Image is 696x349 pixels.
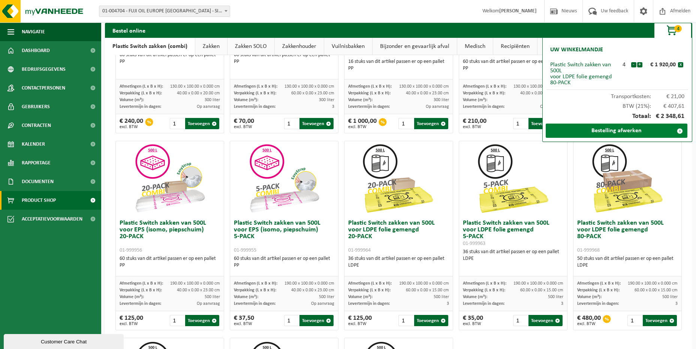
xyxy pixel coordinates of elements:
[463,315,483,326] div: € 35,00
[228,38,274,55] a: Zakken SOLO
[120,220,220,254] h3: Plastic Switch zakken van 500L voor EPS (isomo, piepschuim) 20-PACK
[291,288,334,292] span: 40.00 x 0.00 x 23.00 cm
[537,38,572,55] a: Bigbags
[550,62,617,86] div: Plastic Switch zakken van 500L voor LDPE folie gemengd 80-PACK
[311,301,334,306] span: Op aanvraag
[348,91,391,95] span: Verpakking (L x B x H):
[513,84,563,89] span: 130.00 x 100.00 x 0.000 cm
[520,91,563,95] span: 40.00 x 0.00 x 23.00 cm
[627,315,642,326] input: 1
[120,295,144,299] span: Volume (m³):
[299,118,334,129] button: Toevoegen
[577,315,601,326] div: € 480,00
[348,255,449,269] div: 36 stuks van dit artikel passen er op een pallet
[120,84,163,89] span: Afmetingen (L x B x H):
[120,315,143,326] div: € 125,00
[120,104,161,109] span: Levertermijn in dagen:
[463,322,483,326] span: excl. BTW
[463,249,563,262] div: 36 stuks van dit artikel passen er op een pallet
[170,281,220,286] span: 190.00 x 100.00 x 0.000 cm
[205,98,220,102] span: 300 liter
[120,281,163,286] span: Afmetingen (L x B x H):
[399,281,449,286] span: 190.00 x 100.00 x 0.000 cm
[414,118,448,129] button: Toevoegen
[348,118,377,129] div: € 1 000,00
[540,104,563,109] span: Op aanvraag
[22,41,50,60] span: Dashboard
[22,60,66,79] span: Bedrijfsgegevens
[234,58,334,65] div: PP
[463,118,486,129] div: € 210,00
[406,91,449,95] span: 40.00 x 0.00 x 23.00 cm
[577,255,678,269] div: 50 stuks van dit artikel passen er op een pallet
[577,301,619,306] span: Levertermijn in dagen:
[628,281,678,286] span: 190.00 x 100.00 x 0.000 cm
[348,65,449,72] div: PP
[548,295,563,299] span: 500 liter
[463,125,486,129] span: excl. BTW
[234,295,258,299] span: Volume (m³):
[463,104,504,109] span: Levertermijn in dagen:
[463,220,563,247] h3: Plastic Switch zakken van 500L voor LDPE folie gemengd 5-PACK
[234,84,277,89] span: Afmetingen (L x B x H):
[361,141,436,216] img: 01-999964
[120,52,220,65] div: 60 stuks van dit artikel passen er op een pallet
[651,113,685,120] span: € 2 348,61
[637,62,642,67] button: +
[22,191,56,210] span: Product Shop
[348,84,392,89] span: Afmetingen (L x B x H):
[197,301,220,306] span: Op aanvraag
[348,322,372,326] span: excl. BTW
[674,25,682,32] span: 4
[463,295,487,299] span: Volume (m³):
[120,262,220,269] div: PP
[99,6,230,16] span: 01-004704 - FUJI OIL EUROPE NV - SINT-KRUIS-WINKEL
[463,84,506,89] span: Afmetingen (L x B x H):
[284,118,299,129] input: 1
[675,301,678,306] span: 3
[651,94,685,100] span: € 21,00
[22,154,51,172] span: Rapportage
[234,262,334,269] div: PP
[234,118,254,129] div: € 70,00
[177,91,220,95] span: 40.00 x 0.00 x 20.00 cm
[332,104,334,109] span: 3
[120,118,143,129] div: € 240,00
[22,22,45,41] span: Navigatie
[291,91,334,95] span: 60.00 x 0.00 x 23.00 cm
[185,118,219,129] button: Toevoegen
[177,288,220,292] span: 40.00 x 0.00 x 23.00 cm
[406,288,449,292] span: 60.00 x 0.00 x 15.00 cm
[4,333,125,349] iframe: chat widget
[348,295,373,299] span: Volume (m³):
[463,91,505,95] span: Verpakking (L x B x H):
[546,109,688,124] div: Totaal:
[284,281,334,286] span: 190.00 x 100.00 x 0.000 cm
[513,281,563,286] span: 190.00 x 100.00 x 0.000 cm
[631,62,636,67] button: -
[247,141,322,216] img: 01-999955
[414,315,448,326] button: Toevoegen
[22,79,65,97] span: Contactpersonen
[234,301,275,306] span: Levertermijn in dagen:
[234,248,256,253] span: 01-999955
[447,301,449,306] span: 3
[577,322,601,326] span: excl. BTW
[678,62,683,67] button: x
[644,62,678,68] div: € 1 920,00
[463,65,563,72] div: PP
[348,281,392,286] span: Afmetingen (L x B x H):
[348,315,372,326] div: € 125,00
[577,248,600,253] span: 01-999968
[234,125,254,129] span: excl. BTW
[185,315,219,326] button: Toevoegen
[348,288,391,292] span: Verpakking (L x B x H):
[120,58,220,65] div: PP
[234,91,276,95] span: Verpakking (L x B x H):
[348,104,390,109] span: Levertermijn in dagen:
[22,172,54,191] span: Documenten
[234,315,254,326] div: € 37,50
[120,125,143,129] span: excl. BTW
[662,295,678,299] span: 500 liter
